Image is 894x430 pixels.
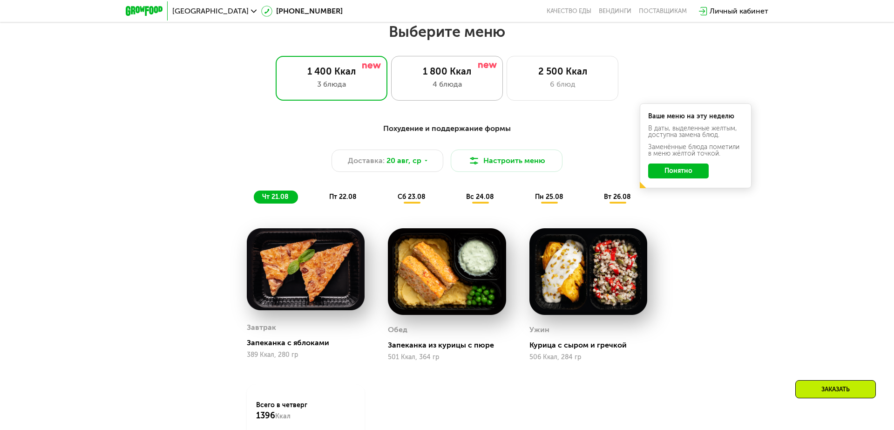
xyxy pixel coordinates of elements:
[348,155,385,166] span: Доставка:
[247,351,365,359] div: 389 Ккал, 280 гр
[466,193,494,201] span: вс 24.08
[639,7,687,15] div: поставщикам
[398,193,426,201] span: сб 23.08
[648,164,709,178] button: Понятно
[386,155,421,166] span: 20 авг, ср
[388,323,407,337] div: Обед
[388,354,506,361] div: 501 Ккал, 364 гр
[285,79,378,90] div: 3 блюда
[30,22,864,41] h2: Выберите меню
[256,410,275,421] span: 1396
[529,354,647,361] div: 506 Ккал, 284 гр
[262,193,289,201] span: чт 21.08
[604,193,631,201] span: вт 26.08
[547,7,591,15] a: Качество еды
[648,113,743,120] div: Ваше меню на эту неделю
[329,193,357,201] span: пт 22.08
[285,66,378,77] div: 1 400 Ккал
[648,125,743,138] div: В даты, выделенные желтым, доступна замена блюд.
[256,401,355,421] div: Всего в четверг
[795,380,876,398] div: Заказать
[261,6,343,17] a: [PHONE_NUMBER]
[451,150,562,172] button: Настроить меню
[535,193,563,201] span: пн 25.08
[516,79,609,90] div: 6 блюд
[172,7,249,15] span: [GEOGRAPHIC_DATA]
[275,412,291,420] span: Ккал
[599,7,631,15] a: Вендинги
[388,341,513,350] div: Запеканка из курицы с пюре
[710,6,768,17] div: Личный кабинет
[247,338,372,348] div: Запеканка с яблоками
[401,66,493,77] div: 1 800 Ккал
[648,144,743,157] div: Заменённые блюда пометили в меню жёлтой точкой.
[171,123,723,135] div: Похудение и поддержание формы
[529,323,549,337] div: Ужин
[529,341,655,350] div: Курица с сыром и гречкой
[401,79,493,90] div: 4 блюда
[247,321,276,334] div: Завтрак
[516,66,609,77] div: 2 500 Ккал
